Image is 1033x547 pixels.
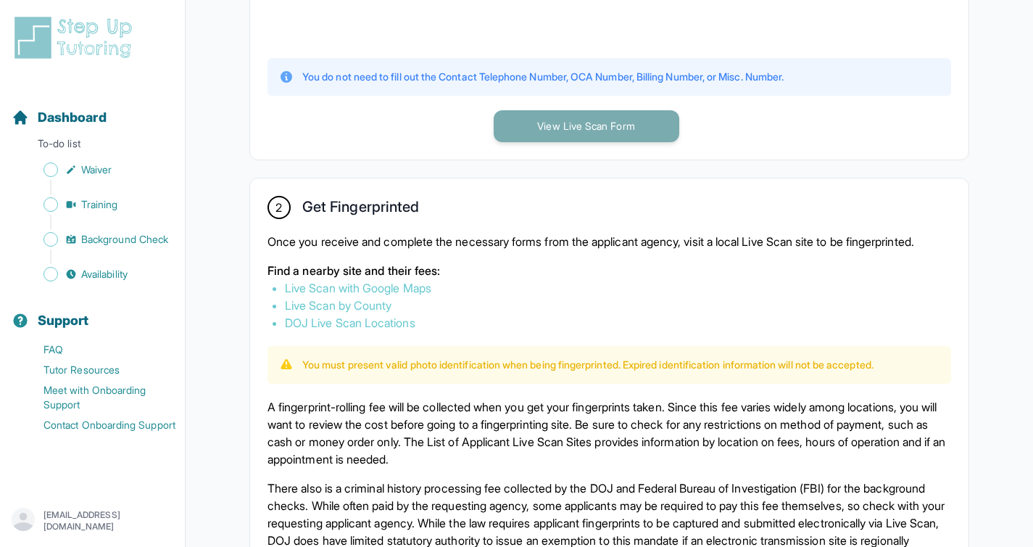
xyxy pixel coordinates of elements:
[494,110,679,142] button: View Live Scan Form
[12,107,107,128] a: Dashboard
[81,197,118,212] span: Training
[302,358,874,372] p: You must present valid photo identification when being fingerprinted. Expired identification info...
[275,199,282,216] span: 2
[12,194,185,215] a: Training
[302,198,419,221] h2: Get Fingerprinted
[267,233,951,250] p: Once you receive and complete the necessary forms from the applicant agency, visit a local Live S...
[81,232,168,247] span: Background Check
[12,160,185,180] a: Waiver
[6,136,179,157] p: To-do list
[267,398,951,468] p: A fingerprint-rolling fee will be collected when you get your fingerprints taken. Since this fee ...
[81,163,112,177] span: Waiver
[12,229,185,250] a: Background Check
[267,262,951,279] p: Find a nearby site and their fees:
[285,281,431,295] a: Live Scan with Google Maps
[38,310,89,331] span: Support
[38,107,107,128] span: Dashboard
[12,340,185,360] a: FAQ
[494,118,679,133] a: View Live Scan Form
[43,509,173,532] p: [EMAIL_ADDRESS][DOMAIN_NAME]
[302,70,784,84] p: You do not need to fill out the Contact Telephone Number, OCA Number, Billing Number, or Misc. Nu...
[285,298,391,313] a: Live Scan by County
[12,415,185,435] a: Contact Onboarding Support
[285,316,415,330] a: DOJ Live Scan Locations
[12,360,185,380] a: Tutor Resources
[12,508,173,534] button: [EMAIL_ADDRESS][DOMAIN_NAME]
[6,84,179,133] button: Dashboard
[6,287,179,337] button: Support
[12,380,185,415] a: Meet with Onboarding Support
[12,15,141,61] img: logo
[12,264,185,284] a: Availability
[81,267,128,281] span: Availability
